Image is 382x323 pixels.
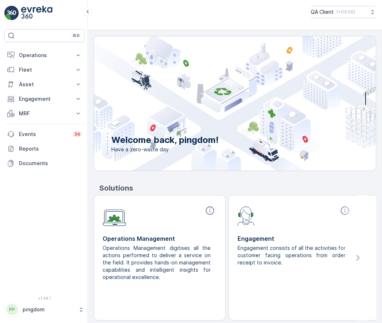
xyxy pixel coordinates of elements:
[4,77,85,92] button: Asset
[72,33,80,39] p: ⌘B
[4,6,19,20] img: logo
[103,206,126,226] img: module-icon
[4,92,85,106] button: Engagement
[19,81,70,88] p: Asset
[4,63,85,77] button: Fleet
[4,296,85,300] span: v 1.48.1
[103,244,211,281] p: Operations Management digitises all the actions performed to deliver a service on the field. It p...
[4,156,85,171] a: Documents
[19,110,70,117] p: MRF
[311,6,376,18] button: QA Client(+03:00)
[337,9,355,15] p: ( +03:00 )
[19,95,70,103] p: Engagement
[19,160,82,167] p: Documents
[74,131,80,137] p: 34
[19,131,68,138] p: Events
[238,244,346,266] p: Engagement consists of all the activities for customer facing operations from order receipt to in...
[19,66,70,73] p: Fleet
[4,127,85,141] a: Events34
[311,8,334,16] p: QA Client
[99,183,376,194] p: Solutions
[19,52,70,59] p: Operations
[238,206,255,226] img: module-icon
[61,36,376,171] img: city illustration
[6,304,18,315] div: PP
[111,146,219,153] span: Have a zero-waste day
[238,234,351,243] p: Engagement
[111,134,219,146] p: Welcome back, pingdom!
[21,6,52,20] img: logo_light-DOdMpM7g.png
[4,106,85,121] button: MRF
[23,306,75,313] p: pingdom
[19,145,82,152] p: Reports
[4,48,85,63] button: Operations
[103,234,216,243] p: Operations Management
[4,302,85,317] button: PPpingdom
[4,141,85,156] a: Reports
